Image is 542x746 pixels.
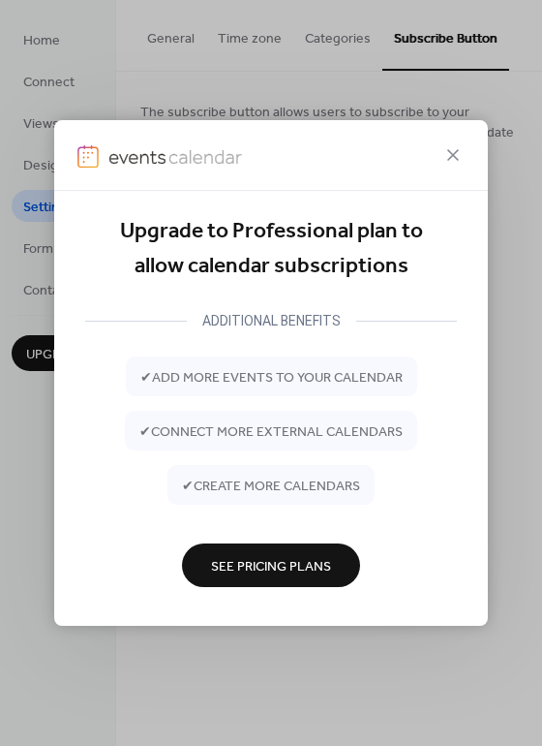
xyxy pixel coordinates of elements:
div: Upgrade to Professional plan to allow calendar subscriptions [85,214,457,285]
span: ✔ create more calendars [182,476,360,496]
span: ✔ connect more external calendars [139,421,403,442]
img: logo-icon [77,145,99,169]
span: ✔ add more events to your calendar [140,367,403,388]
div: ADDITIONAL BENEFITS [187,309,356,332]
img: logo-type [108,145,242,169]
span: See Pricing Plans [211,556,331,576]
button: See Pricing Plans [182,544,360,587]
